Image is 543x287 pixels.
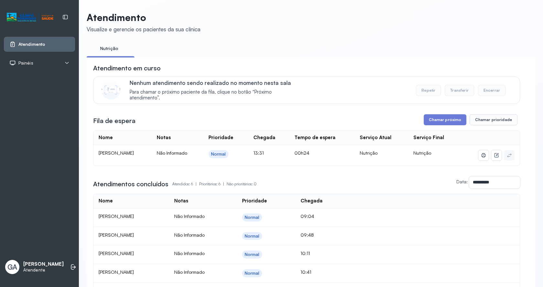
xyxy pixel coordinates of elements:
[93,179,168,189] h3: Atendimentos concluídos
[413,150,431,156] span: Nutrição
[130,89,301,101] span: Para chamar o próximo paciente da fila, clique no botão “Próximo atendimento”.
[360,150,403,156] div: Nutrição
[416,85,441,96] button: Repetir
[456,179,468,184] label: Data:
[301,213,314,219] span: 09:04
[478,85,506,96] button: Encerrar
[223,181,224,186] span: |
[18,60,33,66] span: Painéis
[130,79,301,86] p: Nenhum atendimento sendo realizado no momento nesta sala
[211,151,226,157] div: Normal
[245,271,260,276] div: Normal
[93,116,135,125] h3: Fila de espera
[99,135,113,141] div: Nome
[93,64,161,73] h3: Atendimento em curso
[99,269,134,275] span: [PERSON_NAME]
[174,213,205,219] span: Não Informado
[23,261,64,267] p: [PERSON_NAME]
[253,135,275,141] div: Chegada
[245,252,260,257] div: Normal
[301,198,323,204] div: Chegada
[99,198,113,204] div: Nome
[242,198,267,204] div: Prioridade
[294,150,309,156] span: 00h24
[301,232,314,238] span: 09:48
[157,135,171,141] div: Notas
[87,26,200,33] div: Visualize e gerencie os pacientes da sua clínica
[301,269,311,275] span: 10:41
[199,179,227,189] p: Prioritários: 6
[157,150,187,156] span: Não Informado
[87,43,132,54] a: Nutrição
[227,179,257,189] p: Não prioritários: 0
[294,135,335,141] div: Tempo de espera
[253,150,264,156] span: 13:31
[174,269,205,275] span: Não Informado
[174,251,205,256] span: Não Informado
[7,12,53,23] img: Logotipo do estabelecimento
[208,135,233,141] div: Prioridade
[99,251,134,256] span: [PERSON_NAME]
[99,150,134,156] span: [PERSON_NAME]
[9,41,69,47] a: Atendimento
[174,232,205,238] span: Não Informado
[245,215,260,220] div: Normal
[245,233,260,239] div: Normal
[196,181,197,186] span: |
[99,232,134,238] span: [PERSON_NAME]
[87,12,200,23] p: Atendimento
[99,213,134,219] span: [PERSON_NAME]
[172,179,199,189] p: Atendidos: 6
[360,135,391,141] div: Serviço Atual
[470,114,517,125] button: Chamar prioridade
[101,80,121,99] img: Imagem de CalloutCard
[23,267,64,273] p: Atendente
[18,42,45,47] span: Atendimento
[174,198,188,204] div: Notas
[424,114,466,125] button: Chamar próximo
[301,251,310,256] span: 10:11
[413,135,444,141] div: Serviço Final
[445,85,474,96] button: Transferir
